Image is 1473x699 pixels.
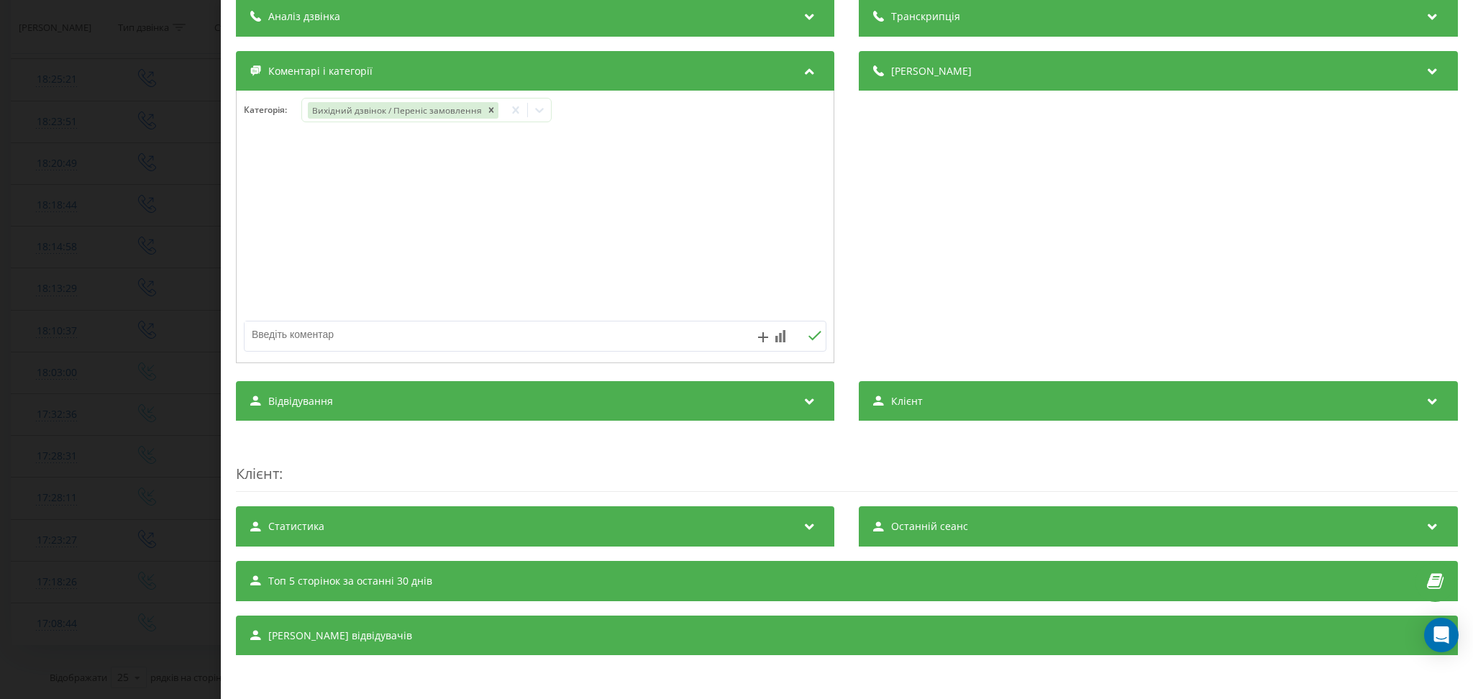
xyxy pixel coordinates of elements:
div: : [236,435,1458,492]
div: Вихідний дзвінок / Переніс замовлення [308,102,484,119]
div: Remove Вихідний дзвінок / Переніс замовлення [484,102,498,119]
span: Статистика [268,519,324,534]
h4: Категорія : [244,105,301,115]
span: Топ 5 сторінок за останні 30 днів [268,574,432,588]
span: Останній сеанс [892,519,969,534]
span: Клієнт [236,464,279,483]
span: Коментарі і категорії [268,64,373,78]
span: [PERSON_NAME] відвідувачів [268,629,412,643]
span: Аналіз дзвінка [268,9,340,24]
span: Клієнт [892,394,924,408]
span: Транскрипція [892,9,961,24]
span: [PERSON_NAME] [892,64,972,78]
span: Відвідування [268,394,333,408]
div: Open Intercom Messenger [1424,618,1459,652]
